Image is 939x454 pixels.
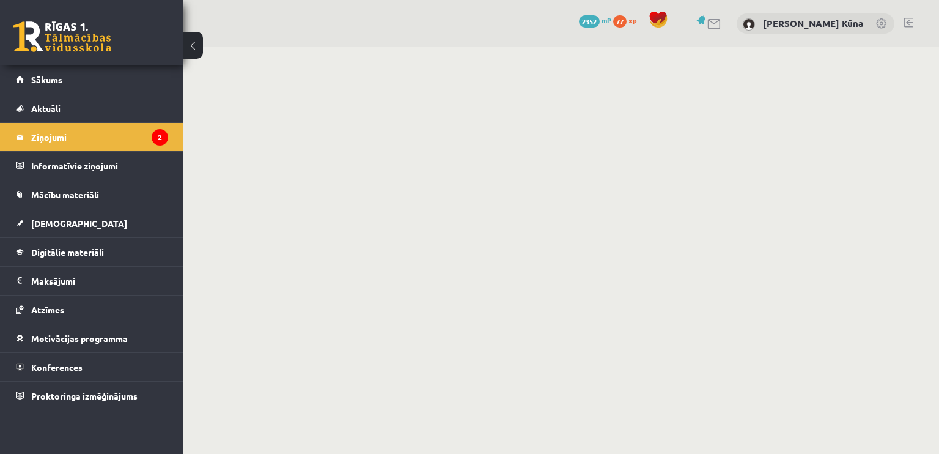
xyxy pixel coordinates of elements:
span: Proktoringa izmēģinājums [31,390,138,401]
span: Aktuāli [31,103,61,114]
a: 2352 mP [579,15,611,25]
a: Sākums [16,65,168,94]
span: Mācību materiāli [31,189,99,200]
a: Aktuāli [16,94,168,122]
a: Atzīmes [16,296,168,324]
a: Ziņojumi2 [16,123,168,151]
span: [DEMOGRAPHIC_DATA] [31,218,127,229]
legend: Ziņojumi [31,123,168,151]
a: Proktoringa izmēģinājums [16,382,168,410]
span: xp [628,15,636,25]
a: [DEMOGRAPHIC_DATA] [16,209,168,237]
a: Digitālie materiāli [16,238,168,266]
a: Informatīvie ziņojumi [16,152,168,180]
span: Sākums [31,74,62,85]
a: Mācību materiāli [16,180,168,209]
a: [PERSON_NAME] Kūna [763,17,863,29]
a: 77 xp [613,15,643,25]
a: Konferences [16,353,168,381]
span: Atzīmes [31,304,64,315]
a: Motivācijas programma [16,324,168,352]
span: 77 [613,15,627,28]
legend: Maksājumi [31,267,168,295]
img: Anna Konstance Kūna [743,18,755,31]
a: Maksājumi [16,267,168,295]
i: 2 [152,129,168,146]
span: Konferences [31,362,83,373]
span: Digitālie materiāli [31,247,104,258]
legend: Informatīvie ziņojumi [31,152,168,180]
span: mP [602,15,611,25]
span: Motivācijas programma [31,333,128,344]
span: 2352 [579,15,600,28]
a: Rīgas 1. Tālmācības vidusskola [13,21,111,52]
